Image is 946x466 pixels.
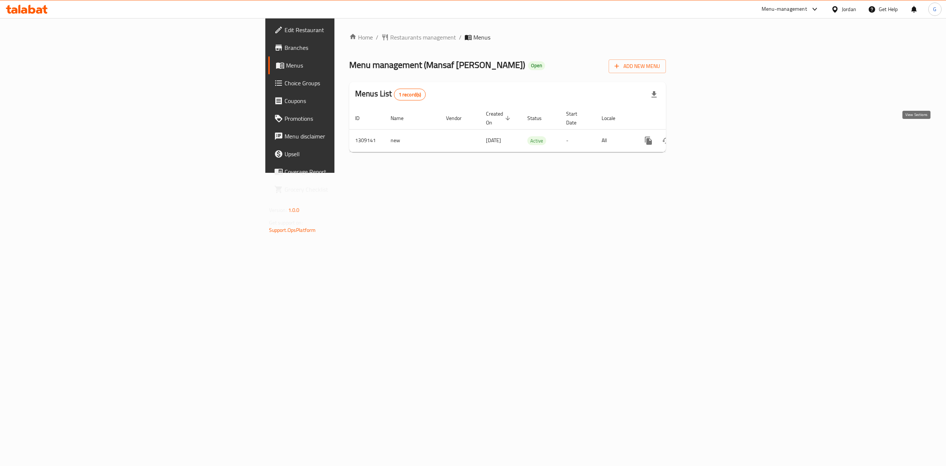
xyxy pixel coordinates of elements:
[528,62,545,69] span: Open
[645,86,663,103] div: Export file
[268,56,423,74] a: Menus
[842,5,856,13] div: Jordan
[615,62,660,71] span: Add New Menu
[609,59,666,73] button: Add New Menu
[286,61,418,70] span: Menus
[933,5,936,13] span: G
[268,127,423,145] a: Menu disclaimer
[473,33,490,42] span: Menus
[355,114,369,123] span: ID
[285,25,418,34] span: Edit Restaurant
[268,92,423,110] a: Coupons
[268,39,423,56] a: Branches
[285,96,418,105] span: Coupons
[560,129,596,152] td: -
[268,145,423,163] a: Upsell
[268,21,423,39] a: Edit Restaurant
[446,114,471,123] span: Vendor
[394,91,426,98] span: 1 record(s)
[355,88,426,100] h2: Menus List
[566,109,587,127] span: Start Date
[268,181,423,198] a: Grocery Checklist
[285,150,418,158] span: Upsell
[634,107,717,130] th: Actions
[285,79,418,88] span: Choice Groups
[268,110,423,127] a: Promotions
[285,132,418,141] span: Menu disclaimer
[486,109,513,127] span: Created On
[394,89,426,100] div: Total records count
[269,218,303,227] span: Get support on:
[527,136,546,145] div: Active
[285,167,418,176] span: Coverage Report
[602,114,625,123] span: Locale
[285,43,418,52] span: Branches
[527,137,546,145] span: Active
[391,114,413,123] span: Name
[596,129,634,152] td: All
[285,185,418,194] span: Grocery Checklist
[269,205,287,215] span: Version:
[268,74,423,92] a: Choice Groups
[268,163,423,181] a: Coverage Report
[285,114,418,123] span: Promotions
[528,61,545,70] div: Open
[349,33,666,42] nav: breadcrumb
[269,225,316,235] a: Support.OpsPlatform
[762,5,807,14] div: Menu-management
[288,205,300,215] span: 1.0.0
[527,114,551,123] span: Status
[640,132,657,150] button: more
[349,56,525,73] span: Menu management ( Mansaf [PERSON_NAME] )
[349,107,717,152] table: enhanced table
[459,33,462,42] li: /
[486,136,501,145] span: [DATE]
